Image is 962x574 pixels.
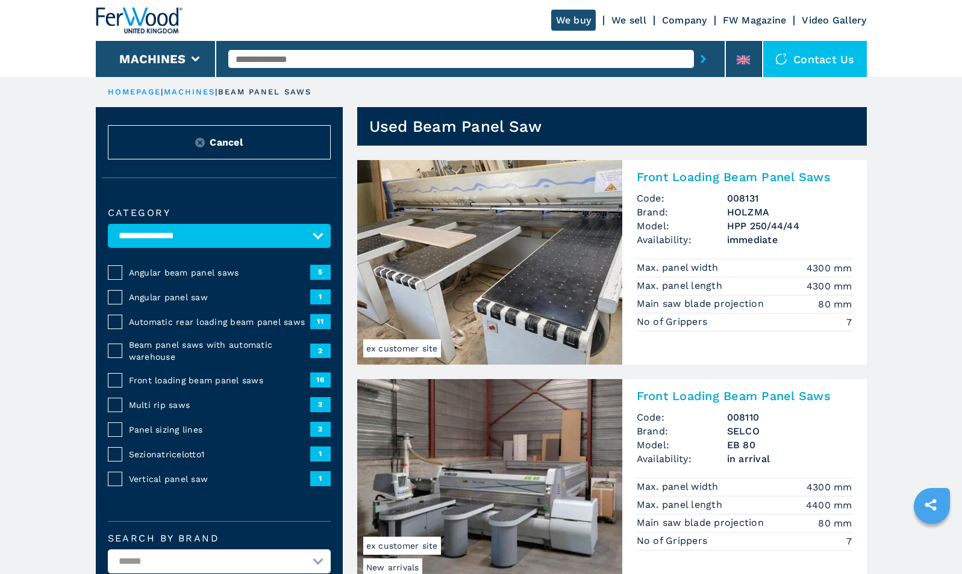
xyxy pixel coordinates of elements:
button: ResetCancel [108,125,331,159]
span: immediate [727,233,852,247]
span: 5 [310,265,331,279]
span: Sezionatricelotto1 [129,448,310,460]
a: sharethis [916,490,946,520]
span: Automatic rear loading beam panel saws [129,316,310,328]
span: Beam panel saws with automatic warehouse [129,339,310,363]
span: Model: [637,219,727,233]
p: beam panel saws [218,87,312,97]
em: 7 [846,534,852,548]
a: machines [164,87,216,96]
label: Search by brand [108,534,331,543]
a: We buy [551,10,596,31]
em: 4300 mm [807,279,852,293]
img: Front Loading Beam Panel Saws HOLZMA HPP 250/44/44 [357,160,622,365]
span: 2 [310,344,331,358]
img: Reset [195,138,205,147]
h2: Front Loading Beam Panel Saws [637,389,852,403]
p: No of Grippers [637,534,711,548]
em: 7 [846,315,852,329]
iframe: Chat [911,520,953,565]
h3: 008131 [727,191,852,205]
span: Multi rip saws [129,399,310,411]
span: | [215,87,217,96]
span: ex customer site [363,339,441,357]
label: Category [108,208,331,218]
h3: HOLZMA [727,205,852,219]
p: Max. panel length [637,279,726,292]
h3: HPP 250/44/44 [727,219,852,233]
button: Machines [119,52,186,66]
a: Company [662,14,707,26]
span: Angular beam panel saws [129,267,310,279]
em: 4400 mm [806,498,852,512]
a: FW Magazine [723,14,787,26]
em: 80 mm [818,297,852,311]
img: Contact us [775,53,787,65]
span: in arrival [727,452,852,466]
span: Cancel [210,135,243,149]
a: HOMEPAGE [108,87,161,96]
em: 80 mm [818,516,852,530]
span: 2 [310,422,331,436]
span: Availability: [637,452,727,466]
h3: SELCO [727,424,852,438]
p: Max. panel width [637,480,722,493]
h3: EB 80 [727,438,852,452]
span: Model: [637,438,727,452]
em: 4300 mm [807,261,852,275]
em: 4300 mm [807,480,852,494]
span: | [161,87,163,96]
h3: 008110 [727,410,852,424]
div: Contact us [763,41,867,77]
p: No of Grippers [637,315,711,329]
span: Front loading beam panel saws [129,374,310,386]
h2: Front Loading Beam Panel Saws [637,170,852,184]
span: 2 [310,397,331,412]
p: Main saw blade projection [637,516,767,529]
button: submit-button [694,45,713,73]
span: Availability: [637,233,727,247]
a: Front Loading Beam Panel Saws HOLZMA HPP 250/44/44ex customer siteFront Loading Beam Panel SawsCo... [357,160,867,365]
p: Max. panel length [637,498,726,511]
span: Brand: [637,205,727,219]
span: Code: [637,410,727,424]
span: 1 [310,289,331,304]
span: 1 [310,446,331,461]
p: Main saw blade projection [637,297,767,310]
span: 11 [310,314,331,329]
img: Ferwood [96,7,183,34]
span: 16 [310,372,331,387]
span: ex customer site [363,537,441,555]
p: Max. panel width [637,261,722,274]
span: 1 [310,471,331,486]
a: Video Gallery [802,14,866,26]
span: Panel sizing lines [129,424,310,436]
h1: Used Beam Panel Saw [369,117,542,136]
span: Brand: [637,424,727,438]
a: We sell [611,14,646,26]
span: Angular panel saw [129,291,310,303]
span: Vertical panel saw [129,473,310,485]
span: Code: [637,191,727,205]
